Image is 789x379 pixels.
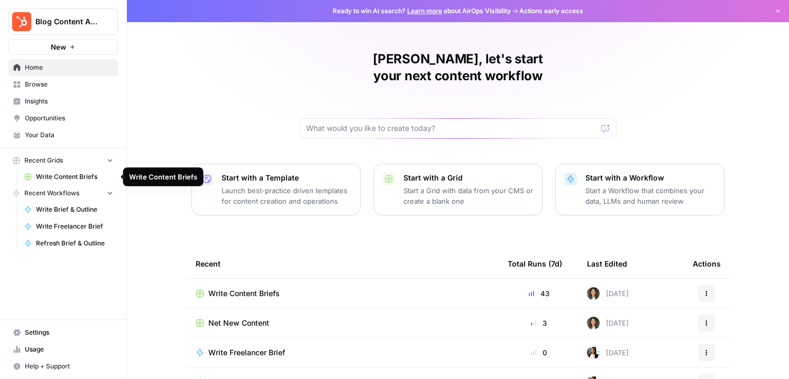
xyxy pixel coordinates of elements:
div: Last Edited [587,249,627,278]
p: Start a Grid with data from your CMS or create a blank one [403,185,534,206]
div: 0 [508,347,570,358]
span: Recent Grids [24,156,63,165]
h1: [PERSON_NAME], let's start your next content workflow [299,51,617,84]
span: Ready to win AI search? about AirOps Visibility [333,6,511,16]
a: Write Freelancer Brief [20,218,118,235]
span: Net New Content [208,318,269,328]
span: Opportunities [25,113,113,123]
p: Launch best-practice driven templates for content creation and operations [222,185,352,206]
div: [DATE] [587,287,629,300]
div: [DATE] [587,317,629,329]
span: Write Content Briefs [208,288,280,299]
button: Help + Support [8,358,118,375]
div: [DATE] [587,346,629,359]
a: Insights [8,93,118,110]
p: Start with a Grid [403,173,534,183]
span: New [51,42,66,52]
div: 43 [508,288,570,299]
span: Recent Workflows [24,188,79,198]
a: Home [8,59,118,76]
div: Total Runs (7d) [508,249,562,278]
a: Refresh Brief & Outline [20,235,118,252]
a: Settings [8,324,118,341]
a: Write Content Briefs [196,288,491,299]
a: Browse [8,76,118,93]
span: Blog Content Action Plan [35,16,99,27]
button: Workspace: Blog Content Action Plan [8,8,118,35]
a: Write Content Briefs [20,168,118,185]
span: Write Content Briefs [36,172,113,182]
button: Start with a GridStart a Grid with data from your CMS or create a blank one [373,164,543,215]
img: xqjo96fmx1yk2e67jao8cdkou4un [587,346,600,359]
div: Write Content Briefs [129,172,197,182]
img: 2lxmex1b25e6z9c9ikx19pg4vxoo [587,317,600,329]
div: Recent [196,249,491,278]
a: Write Brief & Outline [20,201,118,218]
span: Actions early access [519,6,583,16]
div: Actions [693,249,721,278]
div: 3 [508,318,570,328]
a: Opportunities [8,110,118,127]
span: Usage [25,345,113,354]
img: 2lxmex1b25e6z9c9ikx19pg4vxoo [587,287,600,300]
span: Insights [25,97,113,106]
span: Home [25,63,113,72]
span: Help + Support [25,362,113,371]
button: Recent Workflows [8,185,118,201]
span: Your Data [25,130,113,140]
button: Recent Grids [8,153,118,168]
a: Net New Content [196,318,491,328]
button: Start with a TemplateLaunch best-practice driven templates for content creation and operations [191,164,361,215]
p: Start with a Template [222,173,352,183]
span: Settings [25,328,113,337]
input: What would you like to create today? [306,123,597,134]
span: Write Freelancer Brief [36,222,113,231]
span: Write Freelancer Brief [208,347,285,358]
a: Learn more [407,7,442,15]
button: Start with a WorkflowStart a Workflow that combines your data, LLMs and human review [555,164,724,215]
img: Blog Content Action Plan Logo [12,12,31,31]
p: Start a Workflow that combines your data, LLMs and human review [585,185,715,206]
a: Usage [8,341,118,358]
a: Your Data [8,127,118,144]
span: Refresh Brief & Outline [36,239,113,248]
button: New [8,39,118,55]
span: Write Brief & Outline [36,205,113,214]
span: Browse [25,80,113,89]
p: Start with a Workflow [585,173,715,183]
a: Write Freelancer Brief [196,347,491,358]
